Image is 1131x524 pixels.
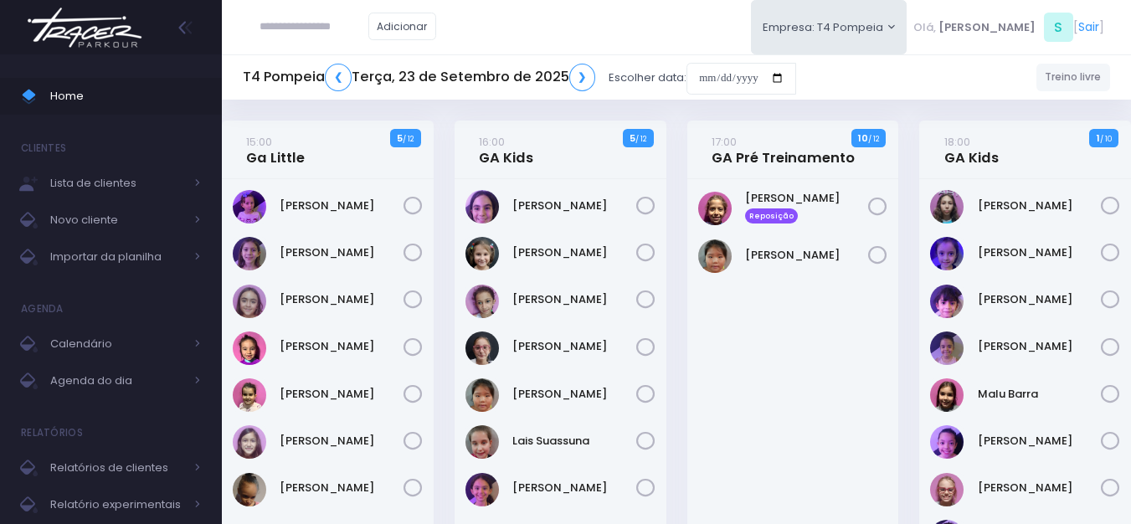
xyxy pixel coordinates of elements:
[913,19,936,36] span: Olá,
[403,134,414,144] small: / 12
[233,331,266,365] img: Júlia Meneguim Merlo
[978,338,1102,355] a: [PERSON_NAME]
[712,134,737,150] small: 17:00
[280,386,404,403] a: [PERSON_NAME]
[930,425,964,459] img: Nina amorim
[930,473,964,506] img: Paola baldin Barreto Armentano
[930,378,964,412] img: Malu Barra Guirro
[512,386,636,403] a: [PERSON_NAME]
[978,198,1102,214] a: [PERSON_NAME]
[512,433,636,450] a: Lais Suassuna
[1078,18,1099,36] a: Sair
[944,134,970,150] small: 18:00
[512,480,636,496] a: [PERSON_NAME]
[21,292,64,326] h4: Agenda
[233,237,266,270] img: Antonella Zappa Marques
[280,198,404,214] a: [PERSON_NAME]
[280,480,404,496] a: [PERSON_NAME]
[465,378,499,412] img: Júlia Ayumi Tiba
[978,433,1102,450] a: [PERSON_NAME]
[50,209,184,231] span: Novo cliente
[1100,134,1112,144] small: / 10
[50,457,184,479] span: Relatórios de clientes
[233,285,266,318] img: Eloah Meneguim Tenorio
[698,239,732,273] img: Júlia Ayumi Tiba
[325,64,352,91] a: ❮
[630,131,635,145] strong: 5
[868,134,879,144] small: / 12
[50,172,184,194] span: Lista de clientes
[930,237,964,270] img: Helena Mendes Leone
[512,338,636,355] a: [PERSON_NAME]
[479,134,505,150] small: 16:00
[930,285,964,318] img: Isabela dela plata souza
[233,425,266,459] img: Olívia Marconato Pizzo
[978,291,1102,308] a: [PERSON_NAME]
[465,237,499,270] img: Beatriz Abrell Ribeiro
[1097,131,1100,145] strong: 1
[512,291,636,308] a: [PERSON_NAME]
[243,64,595,91] h5: T4 Pompeia Terça, 23 de Setembro de 2025
[465,285,499,318] img: Ivy Miki Miessa Guadanuci
[698,192,732,225] img: Julia Gomes
[50,85,201,107] span: Home
[978,244,1102,261] a: [PERSON_NAME]
[978,480,1102,496] a: [PERSON_NAME]
[50,494,184,516] span: Relatório experimentais
[21,416,83,450] h4: Relatórios
[1044,13,1073,42] span: S
[465,425,499,459] img: Lais Suassuna
[246,133,305,167] a: 15:00Ga Little
[50,370,184,392] span: Agenda do dia
[479,133,533,167] a: 16:00GA Kids
[21,131,66,165] h4: Clientes
[1036,64,1111,91] a: Treino livre
[569,64,596,91] a: ❯
[745,208,799,223] span: Reposição
[930,190,964,223] img: Filomena Caruso Grano
[280,433,404,450] a: [PERSON_NAME]
[465,331,499,365] img: Julia Abrell Ribeiro
[858,131,868,145] strong: 10
[246,134,272,150] small: 15:00
[465,473,499,506] img: Lara Souza
[280,338,404,355] a: [PERSON_NAME]
[512,198,636,214] a: [PERSON_NAME]
[368,13,437,40] a: Adicionar
[280,291,404,308] a: [PERSON_NAME]
[635,134,646,144] small: / 12
[50,246,184,268] span: Importar da planilha
[233,473,266,506] img: Sophia Crispi Marques dos Santos
[944,133,999,167] a: 18:00GA Kids
[938,19,1036,36] span: [PERSON_NAME]
[907,8,1110,46] div: [ ]
[512,244,636,261] a: [PERSON_NAME]
[397,131,403,145] strong: 5
[712,133,855,167] a: 17:00GA Pré Treinamento
[243,59,796,97] div: Escolher data:
[50,333,184,355] span: Calendário
[930,331,964,365] img: LIZ WHITAKER DE ALMEIDA BORGES
[745,247,869,264] a: [PERSON_NAME]
[233,190,266,223] img: Alice Mattos
[745,190,869,223] a: [PERSON_NAME] Reposição
[280,244,404,261] a: [PERSON_NAME]
[233,378,266,412] img: Nicole Esteves Fabri
[978,386,1102,403] a: Malu Barra
[465,190,499,223] img: Antonella Rossi Paes Previtalli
